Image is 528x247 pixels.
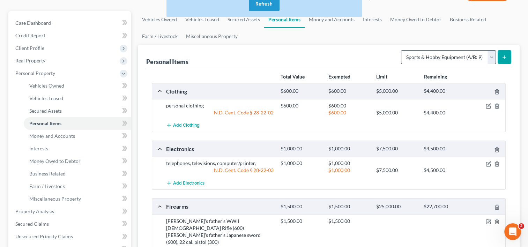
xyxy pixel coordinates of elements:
[15,58,45,63] span: Real Property
[163,160,277,167] div: telephones, televisions, computer/printer,
[15,45,44,51] span: Client Profile
[372,167,420,174] div: $7,500.00
[24,193,131,205] a: Miscellaneous Property
[372,203,420,210] div: $25,000.00
[173,123,200,128] span: Add Clothing
[29,108,62,114] span: Secured Assets
[504,223,521,240] iframe: Intercom live chat
[420,167,468,174] div: $4,500.00
[372,109,420,116] div: $5,000.00
[24,130,131,142] a: Money and Accounts
[15,32,45,38] span: Credit Report
[10,29,131,42] a: Credit Report
[359,11,386,28] a: Interests
[420,145,468,152] div: $4,500.00
[325,145,373,152] div: $1,000.00
[163,109,277,116] div: N.D. Cent. Code § 28-22-02
[277,160,325,167] div: $1,000.00
[15,20,51,26] span: Case Dashboard
[424,74,447,80] strong: Remaining
[15,221,49,227] span: Secured Claims
[420,109,468,116] div: $4,400.00
[15,233,73,239] span: Unsecured Priority Claims
[24,142,131,155] a: Interests
[277,145,325,152] div: $1,000.00
[325,109,373,116] div: $600.00
[163,102,277,109] div: personal clothing
[166,119,200,132] button: Add Clothing
[163,167,277,174] div: N.D. Cent. Code § 28-22-03
[29,120,61,126] span: Personal Items
[29,83,64,89] span: Vehicles Owned
[166,177,204,189] button: Add Electronics
[386,11,446,28] a: Money Owed to Debtor
[376,74,387,80] strong: Limit
[277,218,325,225] div: $1,500.00
[173,180,204,186] span: Add Electronics
[372,88,420,95] div: $5,000.00
[29,196,81,202] span: Miscellaneous Property
[325,167,373,174] div: $1,000.00
[446,11,490,28] a: Business Related
[10,17,131,29] a: Case Dashboard
[15,208,54,214] span: Property Analysis
[325,102,373,109] div: $600.00
[277,88,325,95] div: $600.00
[325,160,373,167] div: $1,000.00
[328,74,350,80] strong: Exempted
[182,28,242,45] a: Miscellaneous Property
[29,133,75,139] span: Money and Accounts
[325,88,373,95] div: $600.00
[420,88,468,95] div: $4,400.00
[24,167,131,180] a: Business Related
[420,203,468,210] div: $22,700.00
[10,218,131,230] a: Secured Claims
[24,180,131,193] a: Farm / Livestock
[24,155,131,167] a: Money Owed to Debtor
[163,203,277,210] div: Firearms
[281,74,305,80] strong: Total Value
[277,102,325,109] div: $600.00
[29,158,81,164] span: Money Owed to Debtor
[138,28,182,45] a: Farm / Livestock
[163,88,277,95] div: Clothing
[146,58,188,66] div: Personal Items
[325,203,373,210] div: $1,500.00
[10,230,131,243] a: Unsecured Priority Claims
[29,95,63,101] span: Vehicles Leased
[10,205,131,218] a: Property Analysis
[29,183,65,189] span: Farm / Livestock
[163,145,277,152] div: Electronics
[163,218,277,246] div: [PERSON_NAME]'s father's WWII [DEMOGRAPHIC_DATA] Rifle (600) [PERSON_NAME]'s father's Japanese sw...
[24,80,131,92] a: Vehicles Owned
[24,92,131,105] a: Vehicles Leased
[29,171,66,177] span: Business Related
[325,218,373,225] div: $1,500.00
[15,70,55,76] span: Personal Property
[29,145,48,151] span: Interests
[24,105,131,117] a: Secured Assets
[277,203,325,210] div: $1,500.00
[519,223,524,229] span: 2
[372,145,420,152] div: $7,500.00
[138,11,181,28] a: Vehicles Owned
[24,117,131,130] a: Personal Items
